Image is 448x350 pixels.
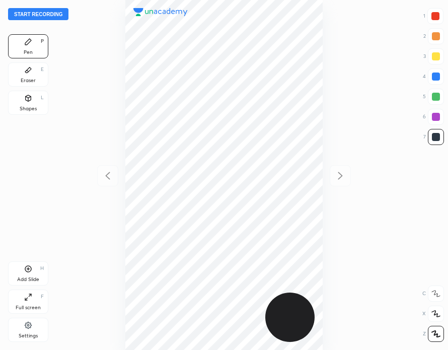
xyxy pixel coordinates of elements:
div: 4 [423,68,444,85]
div: 7 [423,129,444,145]
div: L [41,95,44,100]
div: Eraser [21,78,36,83]
div: X [422,306,444,322]
div: H [40,266,44,271]
div: P [41,39,44,44]
div: F [41,294,44,299]
div: 6 [423,109,444,125]
img: logo.38c385cc.svg [133,8,188,16]
div: Pen [24,50,33,55]
div: Shapes [20,106,37,111]
button: Start recording [8,8,68,20]
div: C [422,286,444,302]
div: Full screen [16,305,41,310]
div: Add Slide [17,277,39,282]
div: 3 [423,48,444,64]
div: Settings [19,333,38,338]
div: E [41,67,44,72]
div: Z [423,326,444,342]
div: 2 [423,28,444,44]
div: 5 [423,89,444,105]
div: 1 [423,8,443,24]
